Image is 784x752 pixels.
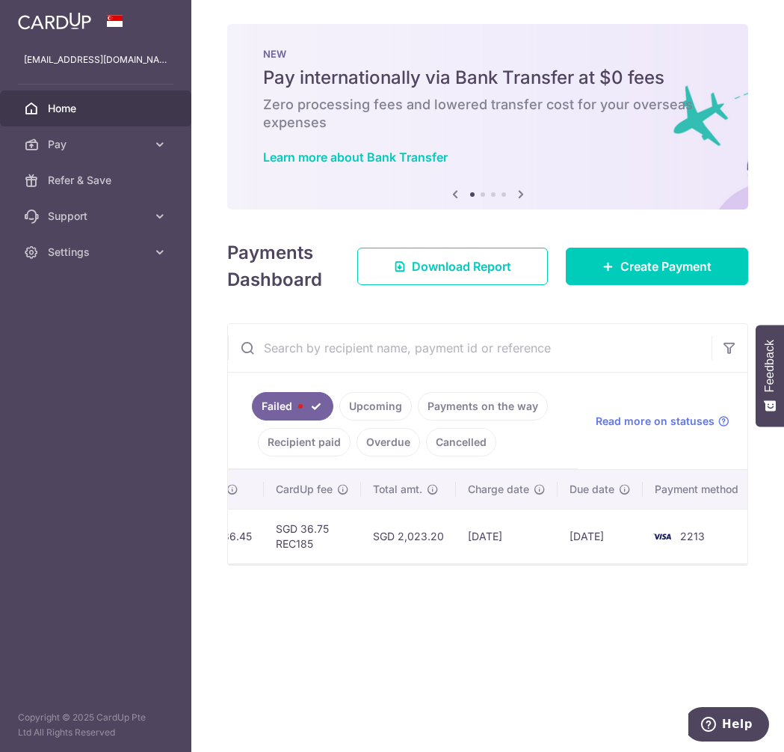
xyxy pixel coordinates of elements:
[258,428,351,456] a: Recipient paid
[596,414,714,429] span: Read more on statuses
[647,528,677,545] img: Bank Card
[680,530,705,542] span: 2213
[228,324,712,372] input: Search by recipient name, payment id or reference
[426,428,496,456] a: Cancelled
[48,173,146,188] span: Refer & Save
[570,482,614,497] span: Due date
[339,392,412,421] a: Upcoming
[252,392,333,421] a: Failed
[48,101,146,116] span: Home
[264,509,361,563] td: SGD 36.75 REC185
[756,325,784,427] button: Feedback - Show survey
[763,340,777,392] span: Feedback
[357,248,548,285] a: Download Report
[263,48,712,60] p: NEW
[558,509,643,563] td: [DATE]
[566,248,748,285] a: Create Payment
[263,150,448,165] a: Learn more about Bank Transfer
[48,137,146,152] span: Pay
[418,392,548,421] a: Payments on the way
[227,239,330,293] h4: Payments Dashboard
[468,482,529,497] span: Charge date
[620,257,712,275] span: Create Payment
[263,66,712,90] h5: Pay internationally via Bank Transfer at $0 fees
[48,245,146,260] span: Settings
[356,428,420,456] a: Overdue
[276,482,333,497] span: CardUp fee
[456,509,558,563] td: [DATE]
[412,257,511,275] span: Download Report
[48,209,146,224] span: Support
[227,24,748,210] img: Bank transfer banner
[643,470,756,509] th: Payment method
[688,707,769,745] iframe: Opens a widget where you can find more information
[24,52,167,67] p: [EMAIL_ADDRESS][DOMAIN_NAME]
[373,482,422,497] span: Total amt.
[18,12,91,30] img: CardUp
[596,414,729,429] a: Read more on statuses
[361,509,456,563] td: SGD 2,023.20
[263,96,712,132] h6: Zero processing fees and lowered transfer cost for your overseas expenses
